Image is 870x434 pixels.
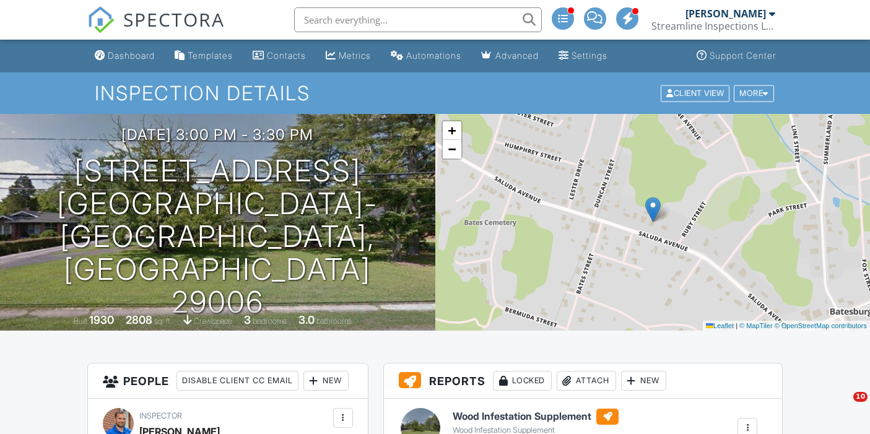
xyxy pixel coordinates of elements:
[126,313,152,326] div: 2808
[651,20,775,32] div: Streamline Inspections LLC
[685,7,766,20] div: [PERSON_NAME]
[448,123,456,138] span: +
[692,45,781,67] a: Support Center
[88,363,368,399] h3: People
[739,322,773,329] a: © MapTiler
[248,45,311,67] a: Contacts
[253,316,287,326] span: bedrooms
[303,371,349,391] div: New
[123,6,225,32] span: SPECTORA
[734,85,774,102] div: More
[87,17,225,43] a: SPECTORA
[476,45,544,67] a: Advanced
[74,316,87,326] span: Built
[321,45,376,67] a: Metrics
[443,140,461,158] a: Zoom out
[828,392,858,422] iframe: Intercom live chat
[176,371,298,391] div: Disable Client CC Email
[89,313,114,326] div: 1930
[736,322,737,329] span: |
[316,316,352,326] span: bathrooms
[448,141,456,157] span: −
[188,50,233,61] div: Templates
[443,121,461,140] a: Zoom in
[572,50,607,61] div: Settings
[194,316,232,326] span: crawlspace
[90,45,160,67] a: Dashboard
[384,363,783,399] h3: Reports
[645,197,661,222] img: Marker
[706,322,734,329] a: Leaflet
[87,6,115,33] img: The Best Home Inspection Software - Spectora
[453,409,619,425] h6: Wood Infestation Supplement
[20,155,415,318] h1: [STREET_ADDRESS] [GEOGRAPHIC_DATA]-[GEOGRAPHIC_DATA], [GEOGRAPHIC_DATA] 29006
[267,50,306,61] div: Contacts
[170,45,238,67] a: Templates
[294,7,542,32] input: Search everything...
[557,371,616,391] div: Attach
[495,50,539,61] div: Advanced
[621,371,666,391] div: New
[139,411,182,420] span: Inspector
[95,82,775,104] h1: Inspection Details
[493,371,552,391] div: Locked
[853,392,868,402] span: 10
[386,45,466,67] a: Automations (Advanced)
[154,316,172,326] span: sq. ft.
[775,322,867,329] a: © OpenStreetMap contributors
[121,126,313,143] h3: [DATE] 3:00 pm - 3:30 pm
[554,45,612,67] a: Settings
[108,50,155,61] div: Dashboard
[710,50,776,61] div: Support Center
[661,85,729,102] div: Client View
[339,50,371,61] div: Metrics
[298,313,315,326] div: 3.0
[659,88,733,97] a: Client View
[406,50,461,61] div: Automations
[244,313,251,326] div: 3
